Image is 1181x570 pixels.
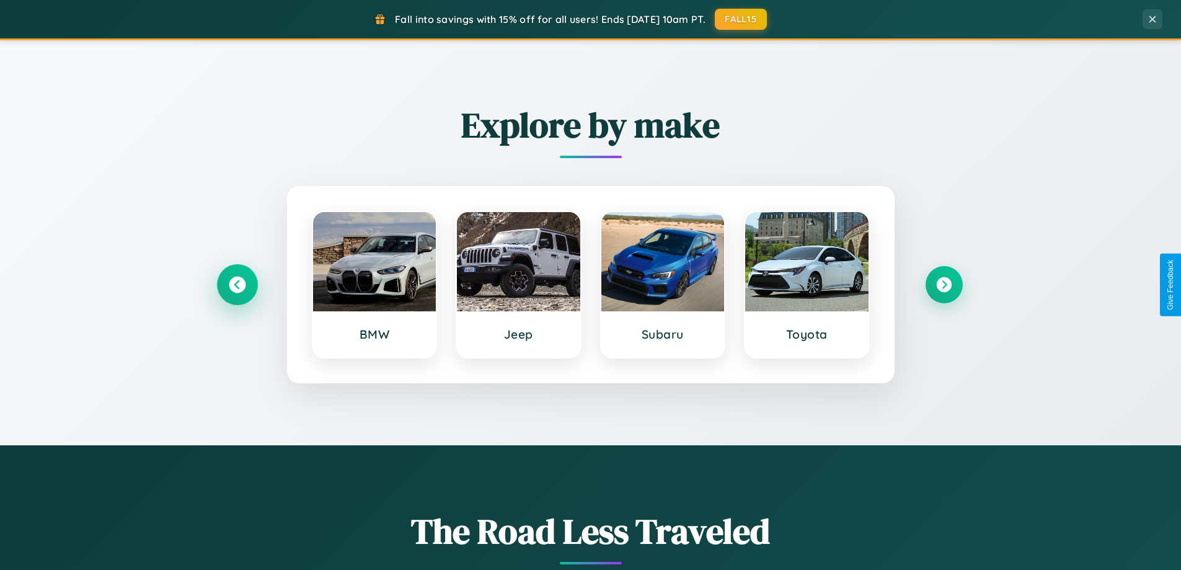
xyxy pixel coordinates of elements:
[758,327,856,342] h3: Toyota
[219,507,963,555] h1: The Road Less Traveled
[469,327,568,342] h3: Jeep
[715,9,767,30] button: FALL15
[325,327,424,342] h3: BMW
[1166,260,1175,310] div: Give Feedback
[614,327,712,342] h3: Subaru
[219,101,963,149] h2: Explore by make
[395,13,706,25] span: Fall into savings with 15% off for all users! Ends [DATE] 10am PT.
